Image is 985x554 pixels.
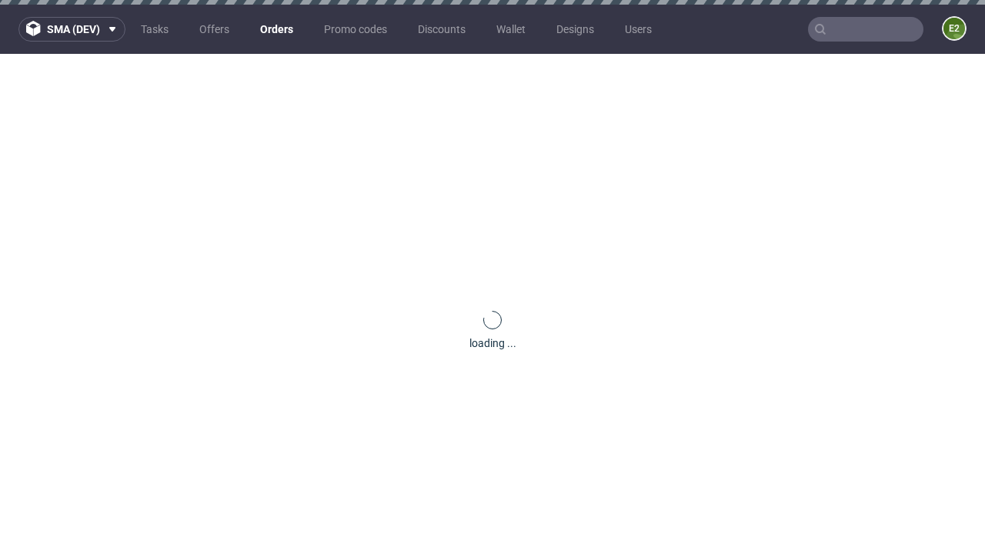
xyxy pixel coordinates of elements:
a: Orders [251,17,302,42]
a: Users [616,17,661,42]
a: Offers [190,17,239,42]
span: sma (dev) [47,24,100,35]
a: Designs [547,17,603,42]
figcaption: e2 [943,18,965,39]
a: Discounts [409,17,475,42]
a: Tasks [132,17,178,42]
a: Promo codes [315,17,396,42]
a: Wallet [487,17,535,42]
div: loading ... [469,335,516,351]
button: sma (dev) [18,17,125,42]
